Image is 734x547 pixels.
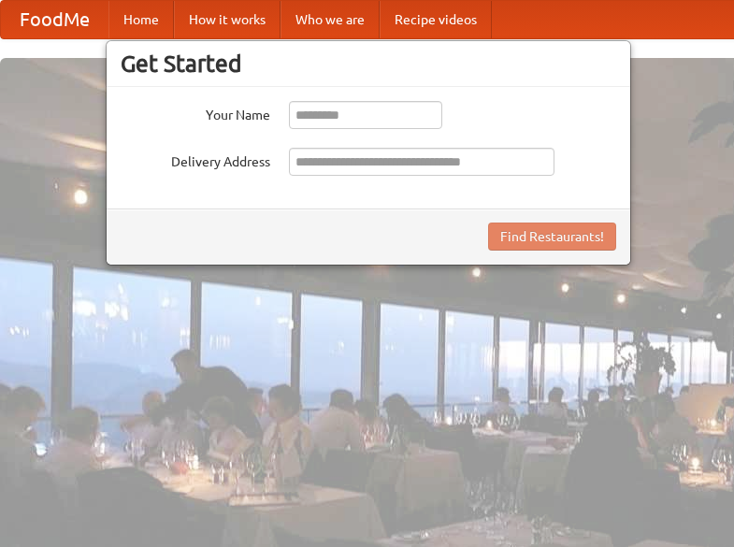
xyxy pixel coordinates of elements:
[488,223,616,251] button: Find Restaurants!
[108,1,174,38] a: Home
[174,1,281,38] a: How it works
[1,1,108,38] a: FoodMe
[121,101,270,124] label: Your Name
[121,148,270,171] label: Delivery Address
[121,50,616,78] h3: Get Started
[281,1,380,38] a: Who we are
[380,1,492,38] a: Recipe videos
